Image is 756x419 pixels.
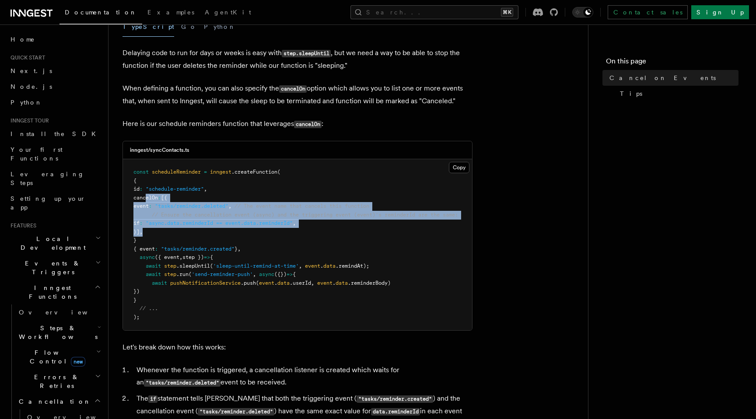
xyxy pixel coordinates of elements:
[7,222,36,229] span: Features
[348,280,391,286] span: .reminderBody)
[133,195,158,201] span: cancelOn
[274,271,287,277] span: ({})
[332,280,336,286] span: .
[279,85,307,93] code: cancelOn
[15,320,103,345] button: Steps & Workflows
[204,186,207,192] span: ,
[10,195,86,211] span: Setting up your app
[15,373,95,390] span: Errors & Retries
[7,234,95,252] span: Local Development
[7,79,103,94] a: Node.js
[140,254,155,260] span: async
[10,171,84,186] span: Leveraging Steps
[210,169,231,175] span: inngest
[133,297,136,303] span: }
[238,246,241,252] span: ,
[277,169,280,175] span: (
[146,263,161,269] span: await
[336,263,369,269] span: .remindAt);
[152,169,201,175] span: scheduleReminder
[133,288,140,294] span: })
[234,203,369,209] span: // The event name that cancels this function
[449,162,469,173] button: Copy
[213,263,299,269] span: 'sleep-until-remind-at-time'
[176,263,210,269] span: .sleepUntil
[161,246,234,252] span: "tasks/reminder.created"
[7,231,103,255] button: Local Development
[10,67,52,74] span: Next.js
[164,271,176,277] span: step
[7,142,103,166] a: Your first Functions
[133,314,140,320] span: );
[179,254,182,260] span: ,
[133,246,155,252] span: { event
[231,169,277,175] span: .createFunction
[133,203,149,209] span: event
[7,54,45,61] span: Quick start
[147,9,194,16] span: Examples
[7,31,103,47] a: Home
[176,271,189,277] span: .run
[155,203,228,209] span: "tasks/reminder.deleted"
[336,280,348,286] span: data
[204,17,236,37] button: Python
[606,56,738,70] h4: On this page
[146,271,161,277] span: await
[7,94,103,110] a: Python
[282,50,331,57] code: step.sleepUntil
[259,280,274,286] span: event
[140,220,143,226] span: :
[293,271,296,277] span: {
[7,259,95,276] span: Events & Triggers
[140,305,158,311] span: // ...
[182,254,204,260] span: step })
[144,379,220,387] code: "tasks/reminder.deleted"
[234,246,238,252] span: }
[204,169,207,175] span: =
[228,203,231,209] span: ,
[10,99,42,106] span: Python
[294,121,322,128] code: cancelOn
[616,86,738,101] a: Tips
[122,341,472,353] p: Let's break down how this works:
[15,348,96,366] span: Flow Control
[305,263,320,269] span: event
[19,309,109,316] span: Overview
[320,263,323,269] span: .
[274,280,277,286] span: .
[7,280,103,304] button: Inngest Functions
[253,271,256,277] span: ,
[371,408,420,416] code: data.reminderId
[148,395,157,403] code: if
[140,229,143,235] span: ,
[198,408,274,416] code: "tasks/reminder.deleted"
[501,8,513,17] kbd: ⌘K
[290,280,311,286] span: .userId
[149,203,152,209] span: :
[152,280,167,286] span: await
[199,3,256,24] a: AgentKit
[133,178,136,184] span: {
[155,246,158,252] span: :
[277,280,290,286] span: data
[122,118,472,130] p: Here is our schedule reminders function that leverages :
[152,212,458,218] span: // Ensure the cancellation event (async) and the triggering event (event)'s reminderId are the same:
[15,324,98,341] span: Steps & Workflows
[134,364,472,389] li: Whenever the function is triggered, a cancellation listener is created which waits for an event t...
[192,271,253,277] span: 'send-reminder-push'
[293,220,296,226] span: ,
[133,186,140,192] span: id
[606,70,738,86] a: Cancel on Events
[608,5,688,19] a: Contact sales
[122,17,174,37] button: TypeScript
[7,166,103,191] a: Leveraging Steps
[142,3,199,24] a: Examples
[155,254,179,260] span: ({ event
[161,195,167,201] span: [{
[7,126,103,142] a: Install the SDK
[204,254,210,260] span: =>
[10,83,52,90] span: Node.js
[170,280,241,286] span: pushNotificationService
[122,82,472,107] p: When defining a function, you can also specify the option which allows you to list one or more ev...
[158,195,161,201] span: :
